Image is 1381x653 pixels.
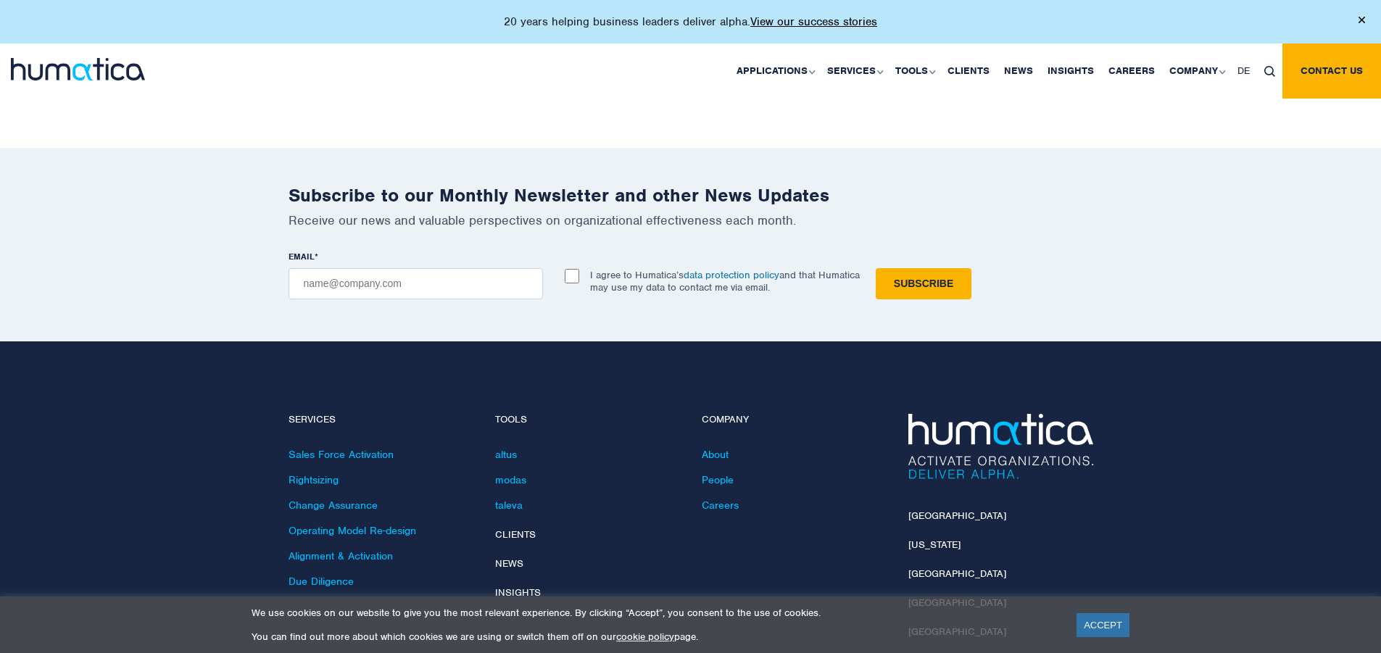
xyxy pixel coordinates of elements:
[702,473,734,486] a: People
[908,414,1093,479] img: Humatica
[495,557,523,570] a: News
[289,414,473,426] h4: Services
[702,414,887,426] h4: Company
[289,268,543,299] input: name@company.com
[495,499,523,512] a: taleva
[616,631,674,643] a: cookie policy
[289,251,315,262] span: EMAIL
[729,43,820,99] a: Applications
[11,58,145,80] img: logo
[289,184,1093,207] h2: Subscribe to our Monthly Newsletter and other News Updates
[1264,66,1275,77] img: search_icon
[289,549,393,562] a: Alignment & Activation
[495,414,680,426] h4: Tools
[876,268,971,299] input: Subscribe
[1077,613,1129,637] a: ACCEPT
[289,212,1093,228] p: Receive our news and valuable perspectives on organizational effectiveness each month.
[590,269,860,294] p: I agree to Humatica’s and that Humatica may use my data to contact me via email.
[504,14,877,29] p: 20 years helping business leaders deliver alpha.
[997,43,1040,99] a: News
[495,528,536,541] a: Clients
[565,269,579,283] input: I agree to Humatica’sdata protection policyand that Humatica may use my data to contact me via em...
[1162,43,1230,99] a: Company
[1101,43,1162,99] a: Careers
[495,448,517,461] a: altus
[820,43,888,99] a: Services
[495,586,541,599] a: Insights
[702,499,739,512] a: Careers
[289,524,416,537] a: Operating Model Re-design
[684,269,779,281] a: data protection policy
[1237,65,1250,77] span: DE
[252,607,1058,619] p: We use cookies on our website to give you the most relevant experience. By clicking “Accept”, you...
[940,43,997,99] a: Clients
[908,567,1006,580] a: [GEOGRAPHIC_DATA]
[1230,43,1257,99] a: DE
[908,509,1006,522] a: [GEOGRAPHIC_DATA]
[1040,43,1101,99] a: Insights
[888,43,940,99] a: Tools
[495,473,526,486] a: modas
[908,538,961,551] a: [US_STATE]
[289,473,339,486] a: Rightsizing
[289,448,394,461] a: Sales Force Activation
[1282,43,1381,99] a: Contact us
[702,448,729,461] a: About
[289,575,354,588] a: Due Diligence
[750,14,877,29] a: View our success stories
[252,631,1058,643] p: You can find out more about which cookies we are using or switch them off on our page.
[289,499,378,512] a: Change Assurance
